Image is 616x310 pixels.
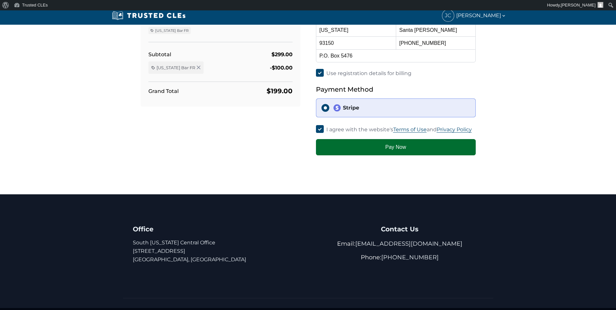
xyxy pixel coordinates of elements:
button: Pay Now [316,139,476,155]
input: Postcode / ZIP [316,36,396,49]
a: Terms of Use [393,126,427,133]
a: [PHONE_NUMBER] [381,254,439,261]
input: Address [316,49,476,62]
input: Phone [396,36,476,49]
span: [US_STATE] Bar FR [155,28,189,33]
div: Stripe [333,104,470,112]
span: I agree with the website's and [326,126,472,133]
input: stripeStripe [321,104,329,112]
div: -$100.00 [270,63,293,72]
div: Subtotal [148,50,171,59]
h4: Office [133,224,300,235]
div: Grand Total [148,87,179,96]
p: Phone: [316,252,484,263]
span: [PERSON_NAME] [456,11,506,20]
a: Privacy Policy [437,126,472,133]
span: [PERSON_NAME] [561,3,596,7]
div: $199.00 [267,86,293,96]
div: $299.00 [271,50,293,59]
img: Trusted CLEs [110,11,188,20]
span: JC [442,10,454,21]
input: City [396,23,476,36]
span: Use registration details for billing [326,70,411,76]
a: South [US_STATE] Central Office[STREET_ADDRESS][GEOGRAPHIC_DATA], [GEOGRAPHIC_DATA] [133,239,246,262]
p: Email: [316,239,484,249]
span: [US_STATE] Bar FR [157,65,195,71]
h5: Payment Method [316,84,476,95]
img: stripe [333,104,341,112]
h4: Contact Us [316,224,484,235]
a: [EMAIL_ADDRESS][DOMAIN_NAME] [355,240,462,247]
